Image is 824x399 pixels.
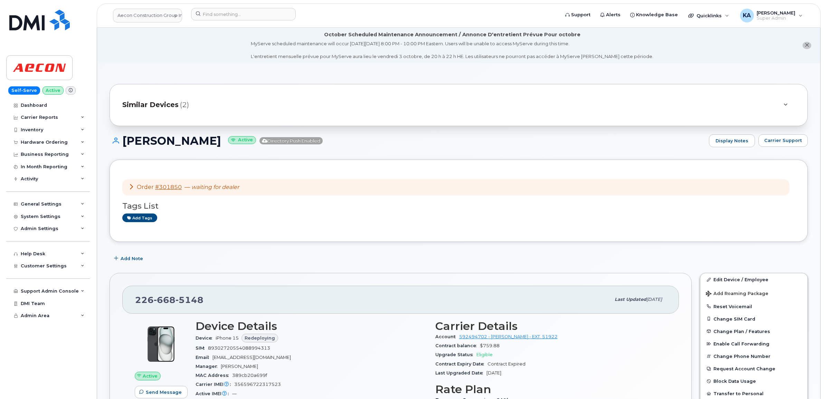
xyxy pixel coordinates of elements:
[121,255,143,262] span: Add Note
[615,297,646,302] span: Last updated
[700,338,807,350] button: Enable Call Forwarding
[435,343,480,348] span: Contract balance
[486,370,501,376] span: [DATE]
[216,335,239,341] span: iPhone 15
[135,295,203,305] span: 226
[140,323,182,365] img: iPhone_15_Black.png
[191,184,239,190] em: waiting for dealer
[700,362,807,375] button: Request Account Change
[146,389,182,396] span: Send Message
[180,100,189,110] span: (2)
[803,42,811,49] button: close notification
[143,373,158,379] span: Active
[196,355,212,360] span: Email
[196,335,216,341] span: Device
[234,382,281,387] span: 356596722317523
[196,373,232,378] span: MAC Address
[196,382,234,387] span: Carrier IMEI
[700,325,807,338] button: Change Plan / Features
[122,213,157,222] a: Add tags
[155,184,182,190] a: #301850
[251,40,653,60] div: MyServe scheduled maintenance will occur [DATE][DATE] 8:00 PM - 10:00 PM Eastern. Users will be u...
[709,134,755,148] a: Display Notes
[700,286,807,300] button: Add Roaming Package
[221,364,258,369] span: [PERSON_NAME]
[122,202,795,210] h3: Tags List
[480,343,500,348] span: $759.88
[476,352,493,357] span: Eligible
[706,291,768,297] span: Add Roaming Package
[764,137,802,144] span: Carrier Support
[435,352,476,357] span: Upgrade Status
[435,383,667,396] h3: Rate Plan
[435,361,487,367] span: Contract Expiry Date
[700,300,807,313] button: Reset Voicemail
[208,345,270,351] span: 89302720554088994313
[259,137,323,144] span: Directory Push Enabled
[196,320,427,332] h3: Device Details
[154,295,176,305] span: 668
[700,350,807,362] button: Change Phone Number
[232,373,267,378] span: 389cb20a699f
[110,135,705,147] h1: [PERSON_NAME]
[435,334,459,339] span: Account
[110,252,149,265] button: Add Note
[135,386,188,398] button: Send Message
[700,375,807,387] button: Block Data Usage
[713,341,769,346] span: Enable Call Forwarding
[324,31,580,38] div: October Scheduled Maintenance Announcement / Annonce D'entretient Prévue Pour octobre
[137,184,154,190] span: Order
[435,370,486,376] span: Last Upgraded Date
[212,355,291,360] span: [EMAIL_ADDRESS][DOMAIN_NAME]
[435,320,667,332] h3: Carrier Details
[196,364,221,369] span: Manager
[228,136,256,144] small: Active
[700,273,807,286] a: Edit Device / Employee
[459,334,558,339] a: 592494702 - [PERSON_NAME] - EXT. 51922
[487,361,525,367] span: Contract Expired
[245,335,275,341] span: Redeploying
[758,134,808,147] button: Carrier Support
[646,297,662,302] span: [DATE]
[122,100,179,110] span: Similar Devices
[232,391,237,396] span: —
[700,313,807,325] button: Change SIM Card
[196,345,208,351] span: SIM
[176,295,203,305] span: 5148
[713,329,770,334] span: Change Plan / Features
[196,391,232,396] span: Active IMEI
[184,184,239,190] span: —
